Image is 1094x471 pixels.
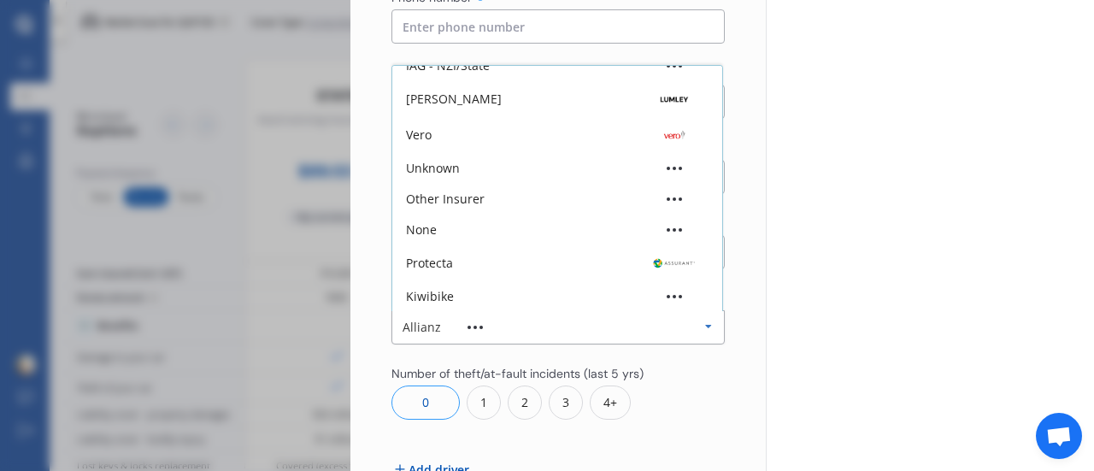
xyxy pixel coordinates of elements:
[652,127,697,144] img: Vero.png
[391,9,725,44] input: Enter phone number
[391,365,644,382] div: Number of theft/at-fault incidents (last 5 yrs)
[667,197,682,201] img: other.81dba5aafe580aa69f38.svg
[467,386,501,420] div: 1
[406,129,432,141] div: Vero
[667,64,682,68] img: other.81dba5aafe580aa69f38.svg
[391,64,506,81] div: Driver's licence class
[667,167,682,170] img: other.81dba5aafe580aa69f38.svg
[406,60,490,72] div: IAG - NZI/State
[590,386,631,420] div: 4+
[667,228,682,232] img: other.81dba5aafe580aa69f38.svg
[650,91,699,108] img: Lumley-text.webp
[406,291,454,303] div: Kiwibike
[406,257,453,269] div: Protecta
[1036,413,1082,459] a: Open chat
[406,162,460,174] div: Unknown
[406,224,437,236] div: None
[406,93,502,105] div: [PERSON_NAME]
[667,295,682,298] img: other.81dba5aafe580aa69f38.svg
[391,386,460,420] div: 0
[508,386,542,420] div: 2
[403,321,441,333] div: Allianz
[468,326,483,329] img: other.81dba5aafe580aa69f38.svg
[549,386,583,420] div: 3
[406,193,485,205] div: Other Insurer
[652,255,697,272] img: Assurant.png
